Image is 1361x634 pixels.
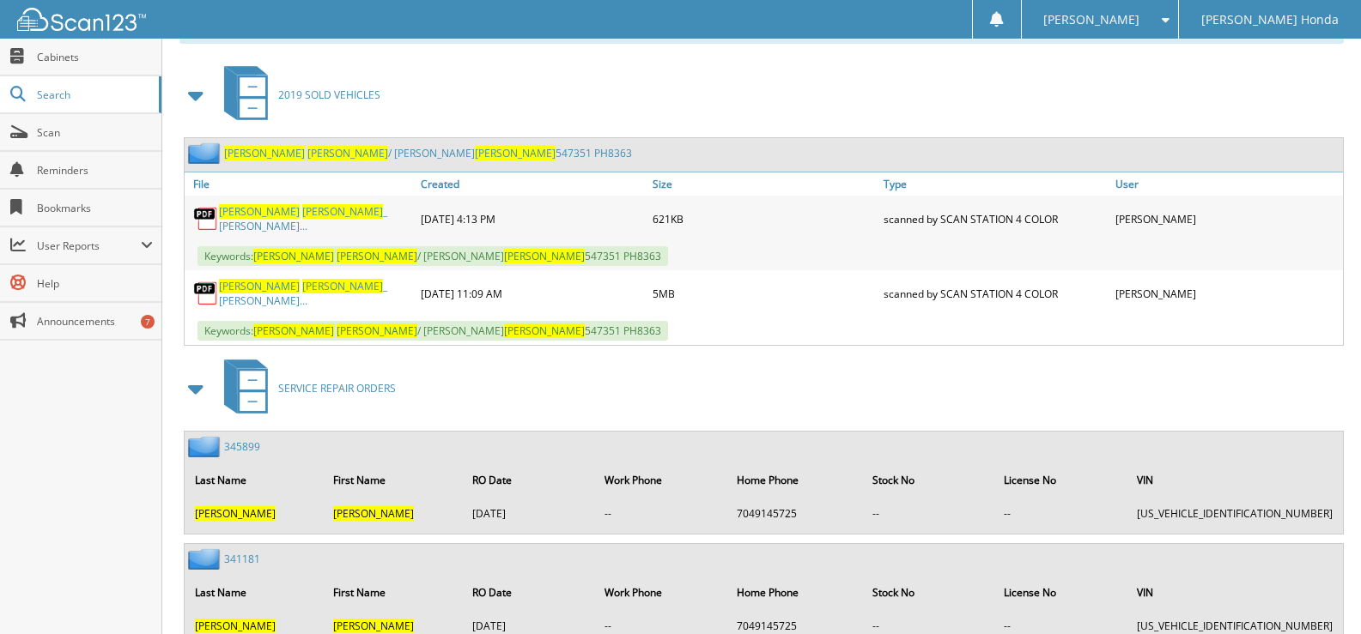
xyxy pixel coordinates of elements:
[464,575,594,610] th: RO Date
[648,200,880,238] div: 621KB
[1128,499,1341,528] td: [US_VEHICLE_IDENTIFICATION_NUMBER]
[325,462,461,498] th: First Name
[37,125,153,140] span: Scan
[995,462,1127,498] th: License No
[995,499,1127,528] td: --
[475,146,556,160] span: [PERSON_NAME]
[1275,552,1361,634] iframe: Chat Widget
[1111,172,1343,196] a: User
[416,200,648,238] div: [DATE] 4:13 PM
[728,575,862,610] th: Home Phone
[193,281,219,306] img: PDF.png
[864,575,993,610] th: Stock No
[596,575,726,610] th: Work Phone
[864,462,993,498] th: Stock No
[302,279,383,293] span: [PERSON_NAME]
[214,61,380,129] a: 2019 SOLD VEHICLES
[37,239,141,253] span: User Reports
[195,506,276,521] span: [PERSON_NAME]
[219,204,412,233] a: [PERSON_NAME] [PERSON_NAME]_ [PERSON_NAME]...
[302,204,383,219] span: [PERSON_NAME]
[197,246,668,266] span: Keywords: / [PERSON_NAME] 547351 PH8363
[337,249,417,263] span: [PERSON_NAME]
[648,275,880,312] div: 5MB
[193,206,219,232] img: PDF.png
[333,619,414,633] span: [PERSON_NAME]
[278,88,380,102] span: 2019 SOLD VEHICLES
[333,506,414,521] span: [PERSON_NAME]
[141,315,155,329] div: 7
[37,314,153,329] span: Announcements
[1128,575,1341,610] th: VIN
[214,354,396,422] a: SERVICE REPAIR ORDERS
[596,499,726,528] td: --
[188,548,224,570] img: folder2.png
[879,275,1111,312] div: scanned by SCAN STATION 4 COLOR
[224,552,260,566] a: 341181
[219,279,412,308] a: [PERSON_NAME] [PERSON_NAME]_ [PERSON_NAME]...
[253,323,334,338] span: [PERSON_NAME]
[504,323,585,338] span: [PERSON_NAME]
[1128,462,1341,498] th: VIN
[219,204,300,219] span: [PERSON_NAME]
[728,499,862,528] td: 7049145725
[728,462,862,498] th: Home Phone
[1043,15,1139,25] span: [PERSON_NAME]
[224,146,632,160] a: [PERSON_NAME] [PERSON_NAME]/ [PERSON_NAME][PERSON_NAME]547351 PH8363
[337,323,417,338] span: [PERSON_NAME]
[596,462,726,498] th: Work Phone
[219,279,300,293] span: [PERSON_NAME]
[995,575,1127,610] th: License No
[224,146,305,160] span: [PERSON_NAME]
[864,499,993,528] td: --
[37,163,153,178] span: Reminders
[879,172,1111,196] a: Type
[17,8,146,31] img: scan123-logo-white.svg
[37,50,153,64] span: Cabinets
[307,146,388,160] span: [PERSON_NAME]
[416,275,648,312] div: [DATE] 11:09 AM
[1201,15,1339,25] span: [PERSON_NAME] Honda
[195,619,276,633] span: [PERSON_NAME]
[325,575,461,610] th: First Name
[648,172,880,196] a: Size
[186,462,323,498] th: Last Name
[879,200,1111,238] div: scanned by SCAN STATION 4 COLOR
[224,439,260,454] a: 345899
[185,172,416,196] a: File
[197,321,668,341] span: Keywords: / [PERSON_NAME] 547351 PH8363
[37,88,150,102] span: Search
[464,462,594,498] th: RO Date
[186,575,323,610] th: Last Name
[188,142,224,164] img: folder2.png
[1111,200,1343,238] div: [PERSON_NAME]
[278,381,396,395] span: SERVICE REPAIR ORDERS
[416,172,648,196] a: Created
[37,276,153,291] span: Help
[37,201,153,215] span: Bookmarks
[253,249,334,263] span: [PERSON_NAME]
[1111,275,1343,312] div: [PERSON_NAME]
[504,249,585,263] span: [PERSON_NAME]
[464,499,594,528] td: [DATE]
[188,436,224,457] img: folder2.png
